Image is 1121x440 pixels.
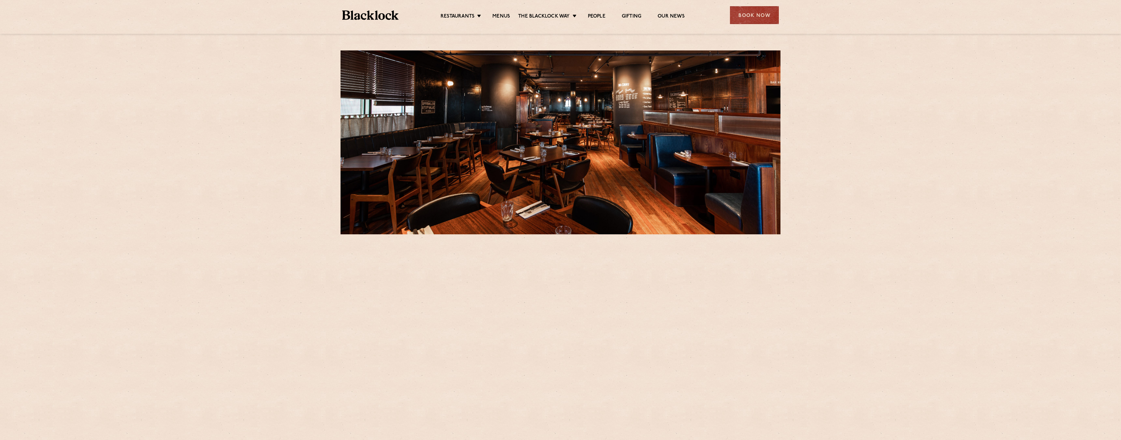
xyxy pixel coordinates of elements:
[342,10,399,20] img: BL_Textured_Logo-footer-cropped.svg
[658,13,685,21] a: Our News
[730,6,779,24] div: Book Now
[588,13,605,21] a: People
[518,13,570,21] a: The Blacklock Way
[441,13,474,21] a: Restaurants
[622,13,641,21] a: Gifting
[492,13,510,21] a: Menus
